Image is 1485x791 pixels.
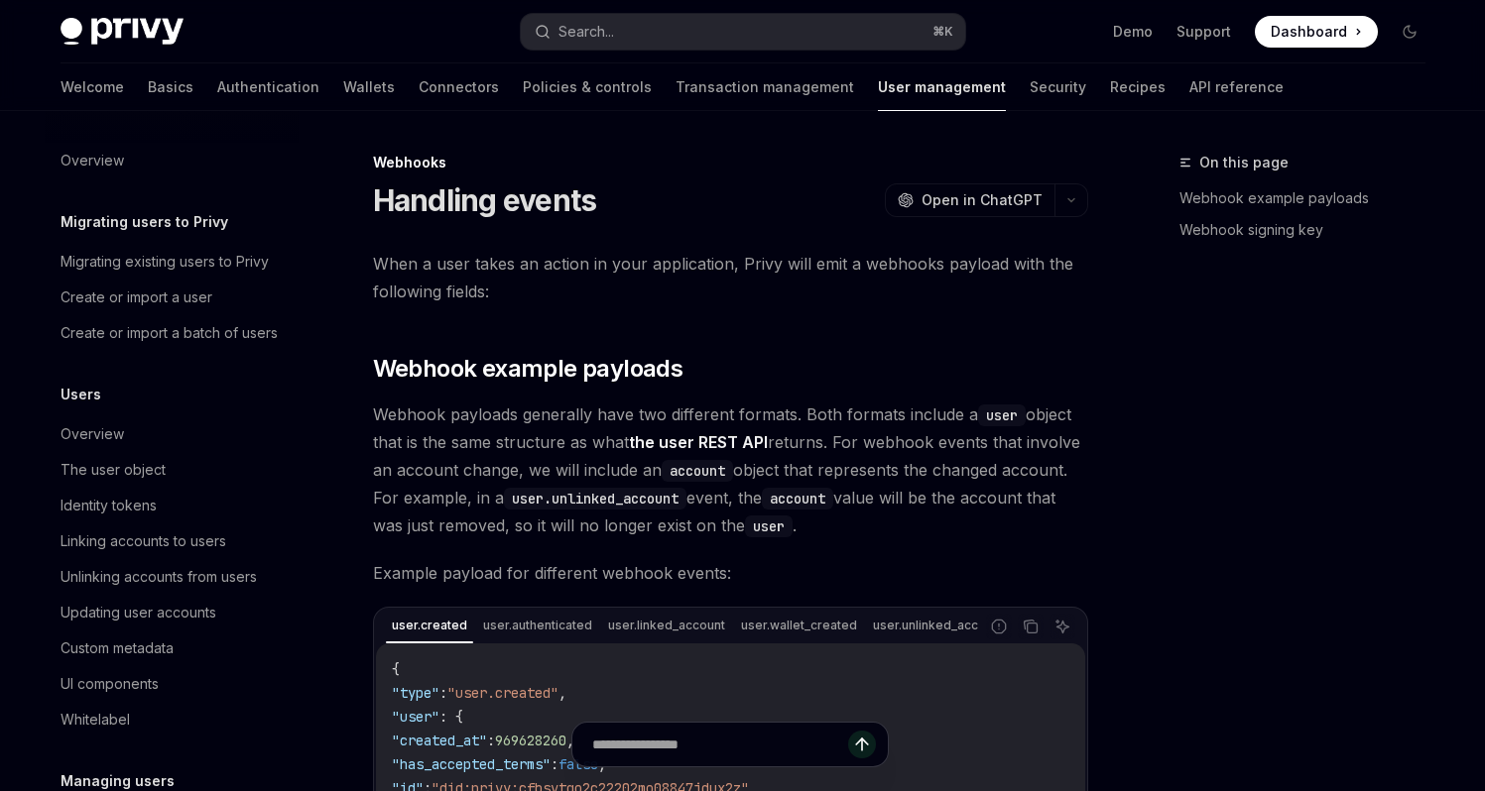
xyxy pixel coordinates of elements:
button: Copy the contents from the code block [1018,614,1044,639]
div: Overview [61,149,124,172]
a: Dashboard [1255,16,1378,48]
span: Open in ChatGPT [922,190,1043,210]
code: account [762,488,833,509]
button: Toggle dark mode [1394,16,1425,48]
div: user.created [386,614,473,637]
a: Recipes [1110,63,1166,111]
div: Create or import a user [61,285,212,309]
div: Identity tokens [61,494,157,517]
div: The user object [61,458,166,482]
div: Migrating existing users to Privy [61,250,269,274]
div: Webhooks [373,153,1088,172]
button: Open in ChatGPT [885,183,1054,217]
span: When a user takes an action in your application, Privy will emit a webhooks payload with the foll... [373,250,1088,305]
span: { [392,660,400,678]
code: account [662,460,733,482]
a: Unlinking accounts from users [45,559,299,595]
span: Example payload for different webhook events: [373,559,1088,587]
span: : { [439,708,463,726]
a: API reference [1189,63,1284,111]
a: Create or import a user [45,280,299,315]
div: UI components [61,672,159,696]
a: Connectors [419,63,499,111]
a: Overview [45,143,299,178]
a: Demo [1113,22,1153,42]
span: Webhook payloads generally have two different formats. Both formats include a object that is the ... [373,400,1088,539]
div: Overview [61,422,124,446]
a: Basics [148,63,193,111]
span: : [439,684,447,702]
a: Support [1176,22,1231,42]
div: user.wallet_created [735,614,863,637]
div: Linking accounts to users [61,529,226,553]
span: "user.created" [447,684,558,702]
div: user.linked_account [602,614,731,637]
h5: Users [61,383,101,406]
code: user [978,404,1026,426]
div: user.authenticated [477,614,598,637]
a: Policies & controls [523,63,652,111]
a: Security [1030,63,1086,111]
input: Ask a question... [592,723,848,766]
button: Report incorrect code [986,614,1012,639]
span: On this page [1199,151,1289,174]
span: ⌘ K [932,24,953,40]
code: user.unlinked_account [504,488,686,509]
button: Search...⌘K [521,14,965,50]
a: Create or import a batch of users [45,315,299,351]
a: Authentication [217,63,319,111]
a: Whitelabel [45,702,299,737]
span: "type" [392,684,439,702]
div: Updating user accounts [61,601,216,624]
a: The user object [45,452,299,488]
div: user.unlinked_account [867,614,1010,637]
button: Send message [848,731,876,758]
button: Ask AI [1050,614,1075,639]
div: Whitelabel [61,708,130,732]
span: Webhook example payloads [373,353,683,385]
a: UI components [45,666,299,702]
div: Custom metadata [61,636,174,660]
a: Updating user accounts [45,595,299,630]
div: Search... [558,20,614,44]
h5: Migrating users to Privy [61,210,228,234]
a: Custom metadata [45,630,299,666]
a: the user REST API [629,432,768,453]
a: User management [878,63,1006,111]
a: Wallets [343,63,395,111]
span: "user" [392,708,439,726]
a: Webhook signing key [1179,214,1441,246]
a: Migrating existing users to Privy [45,244,299,280]
img: dark logo [61,18,184,46]
span: , [558,684,566,702]
a: Linking accounts to users [45,523,299,559]
a: Overview [45,416,299,452]
a: Welcome [61,63,124,111]
div: Create or import a batch of users [61,321,278,345]
code: user [745,515,793,537]
h1: Handling events [373,182,597,218]
div: Unlinking accounts from users [61,565,257,589]
span: Dashboard [1271,22,1347,42]
a: Transaction management [676,63,854,111]
a: Webhook example payloads [1179,182,1441,214]
a: Identity tokens [45,488,299,523]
